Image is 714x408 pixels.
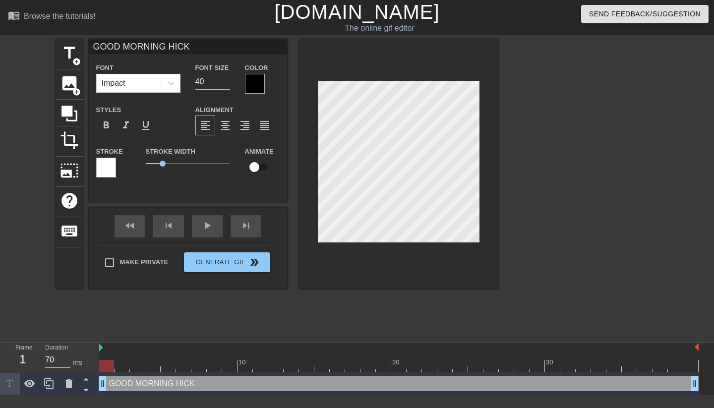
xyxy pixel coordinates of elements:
[8,9,20,21] span: menu_book
[60,131,79,150] span: crop
[219,119,231,131] span: format_align_center
[188,256,266,268] span: Generate Gif
[120,119,132,131] span: format_italic
[24,12,96,20] div: Browse the tutorials!
[201,220,213,232] span: play_arrow
[120,257,169,267] span: Make Private
[60,191,79,210] span: help
[8,343,38,372] div: Frame
[245,63,268,73] label: Color
[245,147,274,157] label: Animate
[60,222,79,240] span: keyboard
[60,161,79,180] span: photo_size_select_large
[72,58,81,66] span: add_circle
[60,74,79,93] span: image
[102,77,125,89] div: Impact
[546,357,555,367] div: 30
[8,9,96,25] a: Browse the tutorials!
[195,63,229,73] label: Font Size
[184,252,270,272] button: Generate Gif
[72,88,81,96] span: add_circle
[140,119,152,131] span: format_underline
[15,350,30,368] div: 1
[96,63,114,73] label: Font
[195,105,234,115] label: Alignment
[690,379,700,389] span: drag_handle
[695,343,699,351] img: bound-end.png
[199,119,211,131] span: format_align_left
[240,220,252,232] span: skip_next
[259,119,271,131] span: format_align_justify
[248,256,260,268] span: double_arrow
[96,105,121,115] label: Styles
[146,147,195,157] label: Stroke Width
[589,8,701,20] span: Send Feedback/Suggestion
[243,22,516,34] div: The online gif editor
[239,119,251,131] span: format_align_right
[392,357,401,367] div: 20
[96,147,123,157] label: Stroke
[100,119,112,131] span: format_bold
[163,220,175,232] span: skip_previous
[60,44,79,62] span: title
[274,1,439,23] a: [DOMAIN_NAME]
[124,220,136,232] span: fast_rewind
[45,345,68,351] label: Duration
[238,357,247,367] div: 10
[581,5,709,23] button: Send Feedback/Suggestion
[98,379,108,389] span: drag_handle
[73,357,82,368] div: ms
